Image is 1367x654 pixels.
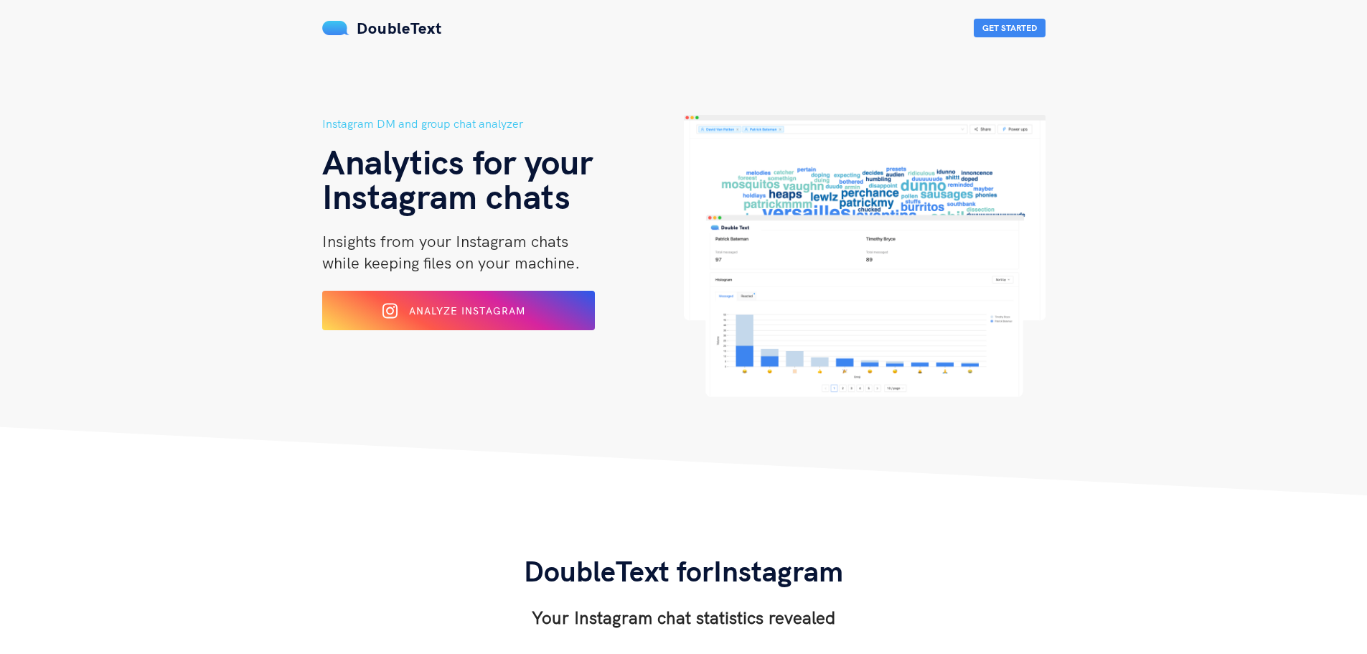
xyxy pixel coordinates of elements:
[322,140,593,183] span: Analytics for your
[357,18,442,38] span: DoubleText
[974,19,1046,37] button: Get Started
[322,309,595,322] a: Analyze Instagram
[524,606,843,629] h3: Your Instagram chat statistics revealed
[322,18,442,38] a: DoubleText
[322,291,595,330] button: Analyze Instagram
[524,553,843,589] span: DoubleText for Instagram
[322,174,570,218] span: Instagram chats
[322,115,684,133] h5: Instagram DM and group chat analyzer
[322,231,568,251] span: Insights from your Instagram chats
[322,21,349,35] img: mS3x8y1f88AAAAABJRU5ErkJggg==
[322,253,580,273] span: while keeping files on your machine.
[409,304,525,317] span: Analyze Instagram
[684,115,1046,397] img: hero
